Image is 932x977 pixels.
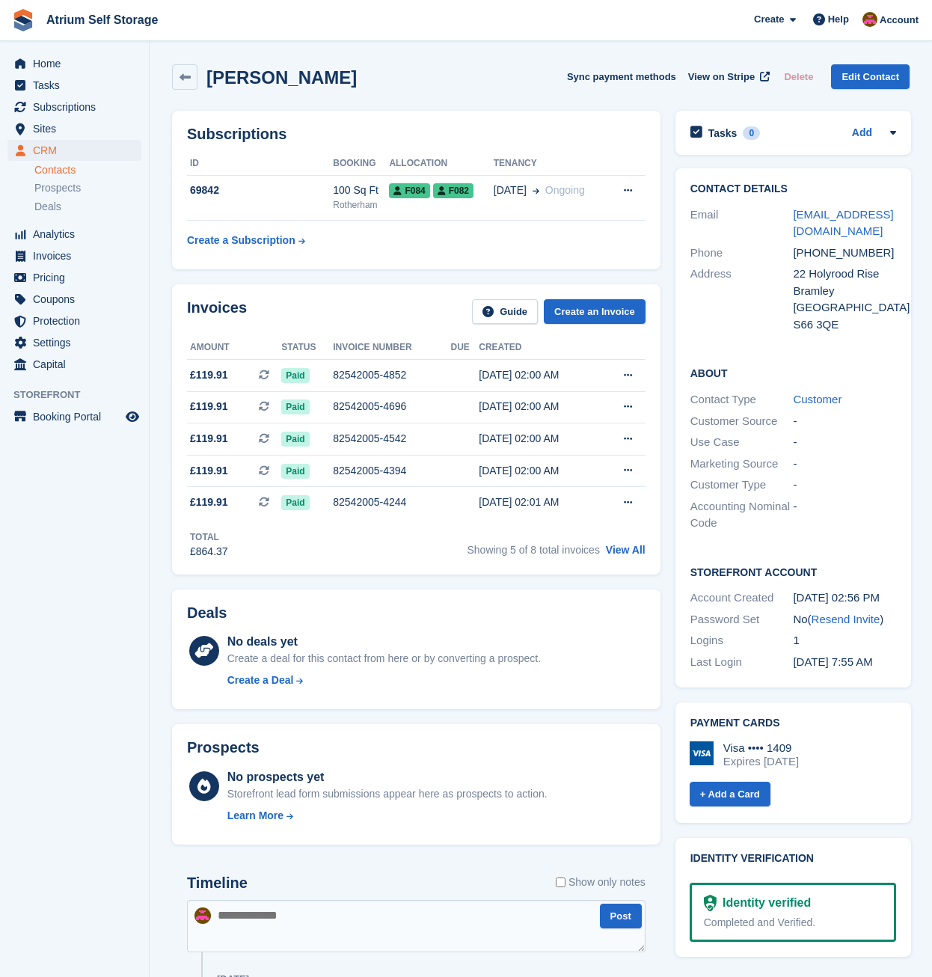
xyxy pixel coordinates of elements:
[450,336,479,360] th: Due
[793,393,841,405] a: Customer
[227,673,294,688] div: Create a Deal
[690,266,794,333] div: Address
[433,183,473,198] span: F082
[467,544,599,556] span: Showing 5 of 8 total invoices
[33,332,123,353] span: Settings
[494,152,607,176] th: Tenancy
[479,399,598,414] div: [DATE] 02:00 AM
[793,208,893,238] a: [EMAIL_ADDRESS][DOMAIN_NAME]
[34,163,141,177] a: Contacts
[227,768,548,786] div: No prospects yet
[690,206,794,240] div: Email
[600,904,642,928] button: Post
[333,152,389,176] th: Booking
[7,310,141,331] a: menu
[494,183,527,198] span: [DATE]
[812,613,880,625] a: Resend Invite
[333,336,450,360] th: Invoice number
[33,75,123,96] span: Tasks
[7,289,141,310] a: menu
[704,915,882,931] div: Completed and Verified.
[33,97,123,117] span: Subscriptions
[187,604,227,622] h2: Deals
[187,183,333,198] div: 69842
[704,895,717,911] img: Identity Verification Ready
[187,875,248,892] h2: Timeline
[690,654,794,671] div: Last Login
[33,245,123,266] span: Invoices
[690,564,896,579] h2: Storefront Account
[567,64,676,89] button: Sync payment methods
[479,431,598,447] div: [DATE] 02:00 AM
[7,53,141,74] a: menu
[7,332,141,353] a: menu
[690,477,794,494] div: Customer Type
[793,632,896,649] div: 1
[690,183,896,195] h2: Contact Details
[479,367,598,383] div: [DATE] 02:00 AM
[793,434,896,451] div: -
[123,408,141,426] a: Preview store
[33,224,123,245] span: Analytics
[7,354,141,375] a: menu
[7,97,141,117] a: menu
[333,367,450,383] div: 82542005-4852
[690,413,794,430] div: Customer Source
[7,406,141,427] a: menu
[34,181,81,195] span: Prospects
[793,477,896,494] div: -
[33,354,123,375] span: Capital
[793,283,896,300] div: Bramley
[7,75,141,96] a: menu
[793,589,896,607] div: [DATE] 02:56 PM
[831,64,910,89] a: Edit Contact
[793,299,896,316] div: [GEOGRAPHIC_DATA]
[33,289,123,310] span: Coupons
[187,299,247,324] h2: Invoices
[13,388,149,402] span: Storefront
[7,245,141,266] a: menu
[33,140,123,161] span: CRM
[793,456,896,473] div: -
[12,9,34,31] img: stora-icon-8386f47178a22dfd0bd8f6a31ec36ba5ce8667c1dd55bd0f319d3a0aa187defe.svg
[7,118,141,139] a: menu
[190,399,228,414] span: £119.91
[190,367,228,383] span: £119.91
[187,126,646,143] h2: Subscriptions
[545,184,585,196] span: Ongoing
[690,365,896,380] h2: About
[717,894,811,912] div: Identity verified
[281,464,309,479] span: Paid
[33,118,123,139] span: Sites
[190,463,228,479] span: £119.91
[187,227,305,254] a: Create a Subscription
[389,183,429,198] span: F084
[880,13,919,28] span: Account
[606,544,646,556] a: View All
[333,183,389,198] div: 100 Sq Ft
[333,399,450,414] div: 82542005-4696
[690,741,714,765] img: Visa Logo
[33,406,123,427] span: Booking Portal
[333,463,450,479] div: 82542005-4394
[690,498,794,532] div: Accounting Nominal Code
[852,125,872,142] a: Add
[34,200,61,214] span: Deals
[793,266,896,283] div: 22 Holyrood Rise
[227,808,283,824] div: Learn More
[793,316,896,334] div: S66 3QE
[708,126,738,140] h2: Tasks
[281,495,309,510] span: Paid
[227,633,541,651] div: No deals yet
[227,651,541,667] div: Create a deal for this contact from here or by converting a prospect.
[227,808,548,824] a: Learn More
[206,67,357,88] h2: [PERSON_NAME]
[227,673,541,688] a: Create a Deal
[333,431,450,447] div: 82542005-4542
[190,431,228,447] span: £119.91
[743,126,760,140] div: 0
[690,853,896,865] h2: Identity verification
[190,494,228,510] span: £119.91
[793,655,872,668] time: 2025-02-07 07:55:36 UTC
[389,152,493,176] th: Allocation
